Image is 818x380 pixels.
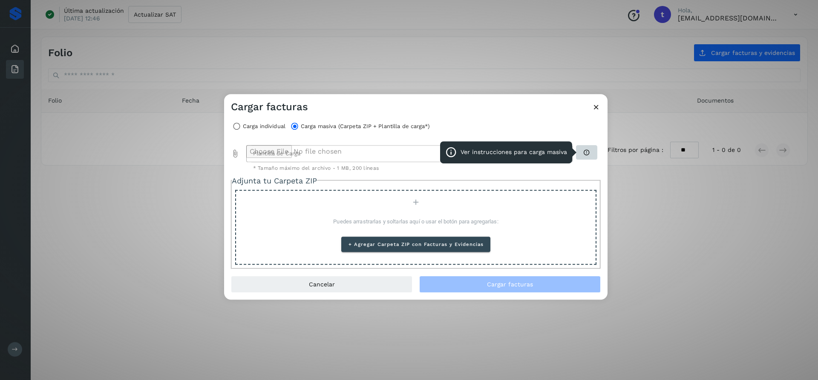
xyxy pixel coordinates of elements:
[333,218,498,225] span: Puedes arrastrarlas y soltarlas aquí o usar el botón para agregarlas:
[232,176,317,185] span: Adjunta tu Carpeta ZIP
[243,120,285,132] label: Carga individual
[231,276,412,293] button: Cancelar
[348,241,484,247] span: + Agregar Carpeta ZIP con Facturas y Evidencias
[461,149,567,156] p: Ver instrucciones para carga masiva
[576,145,597,160] button: Ver instrucciones para carga masiva
[487,281,533,287] span: Cargar facturas
[341,237,491,252] button: + Agregar Carpeta ZIP con Facturas y Evidencias
[231,149,239,158] i: Plantilla de Carga prepended action
[253,166,566,171] div: * Tamaño máximo del archivo - 1 MB, 200 líneas
[301,120,430,132] label: Carga masiva (Carpeta ZIP + Plantilla de carga*)
[309,281,335,287] span: Cancelar
[419,276,601,293] button: Cargar facturas
[231,101,308,113] h3: Cargar facturas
